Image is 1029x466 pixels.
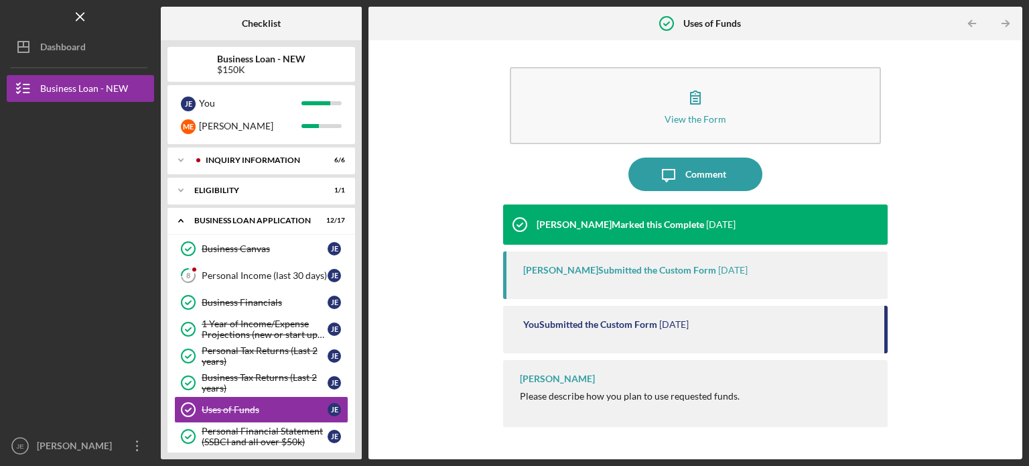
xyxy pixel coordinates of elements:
[328,269,341,282] div: J E
[217,54,305,64] b: Business Loan - NEW
[202,297,328,308] div: Business Financials
[321,156,345,164] div: 6 / 6
[328,430,341,443] div: J E
[194,186,312,194] div: ELIGIBILITY
[199,115,301,137] div: [PERSON_NAME]
[206,156,312,164] div: INQUIRY INFORMATION
[7,432,154,459] button: JE[PERSON_NAME]
[665,114,726,124] div: View the Form
[174,235,348,262] a: Business CanvasJE
[706,219,736,230] time: 2025-09-05 15:27
[40,75,128,105] div: Business Loan - NEW
[628,158,762,191] button: Comment
[174,262,348,289] a: 8Personal Income (last 30 days)JE
[202,318,328,340] div: 1 Year of Income/Expense Projections (new or start up businesses over $50k)
[328,242,341,255] div: J E
[202,372,328,394] div: Business Tax Returns (Last 2 years)
[174,369,348,396] a: Business Tax Returns (Last 2 years)JE
[321,186,345,194] div: 1 / 1
[174,396,348,423] a: Uses of FundsJE
[16,443,23,450] text: JE
[328,323,341,336] div: J E
[328,296,341,309] div: J E
[202,426,328,447] div: Personal Financial Statement (SSBCI and all over $50k)
[523,319,657,330] div: You Submitted the Custom Form
[242,18,281,29] b: Checklist
[659,319,689,330] time: 2025-09-05 15:25
[202,404,328,415] div: Uses of Funds
[328,349,341,363] div: J E
[510,67,881,144] button: View the Form
[520,373,595,384] div: [PERSON_NAME]
[7,75,154,102] button: Business Loan - NEW
[202,270,328,281] div: Personal Income (last 30 days)
[683,18,741,29] b: Uses of Funds
[181,119,196,134] div: M E
[202,243,328,254] div: Business Canvas
[181,97,196,111] div: J E
[7,34,154,60] button: Dashboard
[328,403,341,416] div: J E
[174,423,348,450] a: Personal Financial Statement (SSBCI and all over $50k)JE
[174,316,348,343] a: 1 Year of Income/Expense Projections (new or start up businesses over $50k)JE
[217,64,305,75] div: $150K
[520,391,740,402] div: Please describe how you plan to use requested funds.
[523,265,716,276] div: [PERSON_NAME] Submitted the Custom Form
[537,219,704,230] div: [PERSON_NAME] Marked this Complete
[718,265,748,276] time: 2025-09-05 15:27
[174,343,348,369] a: Personal Tax Returns (Last 2 years)JE
[174,289,348,316] a: Business FinancialsJE
[186,272,190,280] tspan: 8
[194,217,312,225] div: BUSINESS LOAN APPLICATION
[33,432,121,463] div: [PERSON_NAME]
[199,92,301,115] div: You
[685,158,726,191] div: Comment
[328,376,341,390] div: J E
[202,345,328,367] div: Personal Tax Returns (Last 2 years)
[40,34,86,64] div: Dashboard
[321,217,345,225] div: 12 / 17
